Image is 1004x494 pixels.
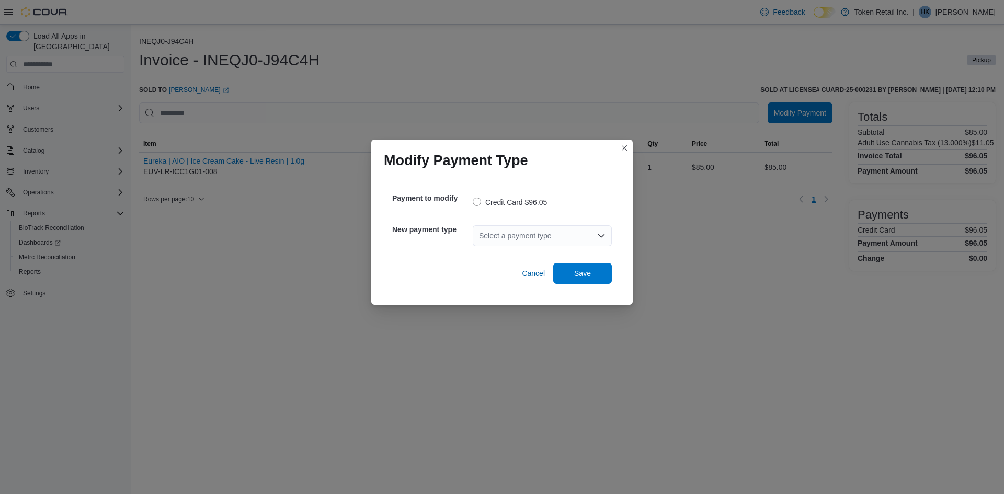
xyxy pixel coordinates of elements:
[392,188,471,209] h5: Payment to modify
[392,219,471,240] h5: New payment type
[473,196,547,209] label: Credit Card $96.05
[574,268,591,279] span: Save
[384,152,528,169] h1: Modify Payment Type
[518,263,549,284] button: Cancel
[522,268,545,279] span: Cancel
[618,142,631,154] button: Closes this modal window
[479,229,480,242] input: Accessible screen reader label
[553,263,612,284] button: Save
[597,232,606,240] button: Open list of options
